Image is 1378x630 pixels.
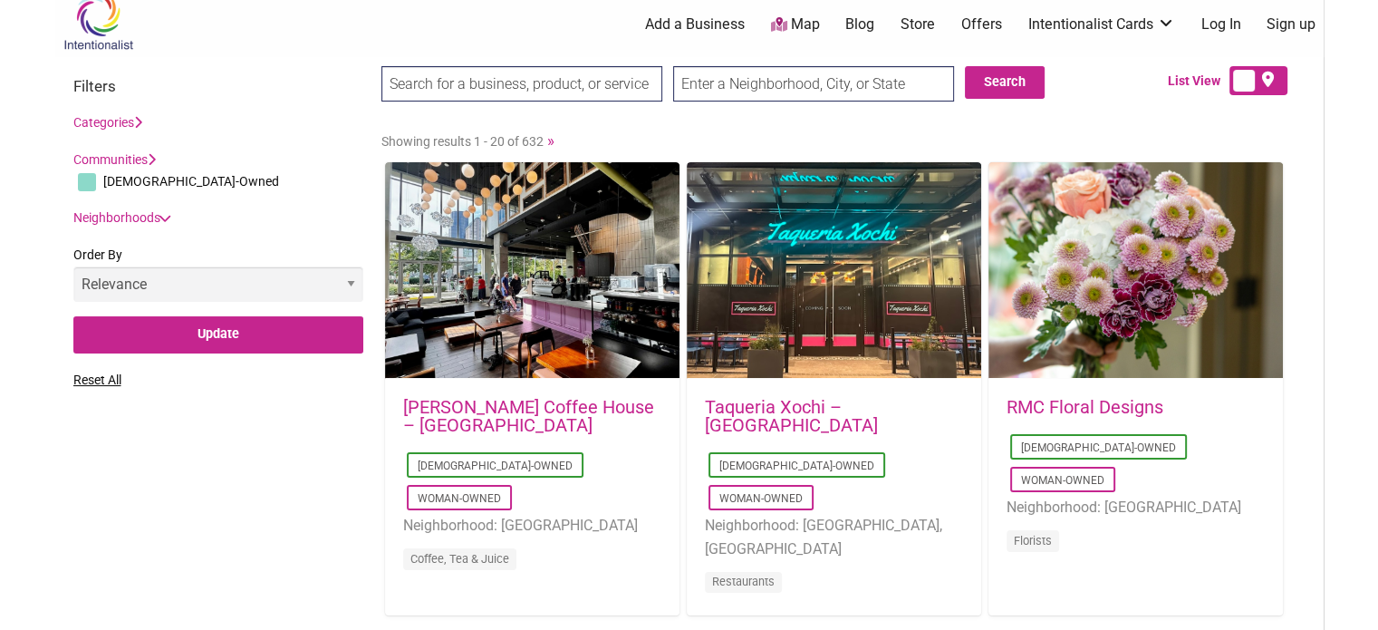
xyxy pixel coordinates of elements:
a: [DEMOGRAPHIC_DATA]-Owned [418,460,573,472]
a: Florists [1014,534,1052,548]
a: Restaurants [712,575,775,588]
a: Communities [73,152,156,167]
a: Offers [961,15,1002,34]
li: Neighborhood: [GEOGRAPHIC_DATA] [403,514,661,538]
h3: Filters [73,77,363,95]
a: [PERSON_NAME] Coffee House – [GEOGRAPHIC_DATA] [403,396,654,436]
input: Update [73,316,363,354]
a: Log In [1200,15,1240,34]
a: [DEMOGRAPHIC_DATA]-Owned [1021,441,1176,454]
input: Enter a Neighborhood, City, or State [673,66,954,102]
a: Woman-Owned [1021,474,1104,487]
a: Map [770,15,819,35]
span: Showing results 1 - 20 of 632 [381,134,544,149]
a: Sign up [1267,15,1315,34]
a: Coffee, Tea & Juice [410,552,509,566]
a: Woman-Owned [418,492,501,505]
a: Add a Business [645,15,745,34]
a: [DEMOGRAPHIC_DATA]-Owned [719,460,874,472]
span: List View [1168,72,1229,91]
a: Store [901,15,935,34]
a: Categories [73,115,142,130]
a: Neighborhoods [73,210,169,225]
a: RMC Floral Designs [1007,396,1163,418]
li: Neighborhood: [GEOGRAPHIC_DATA] [1007,496,1265,519]
a: » [547,131,554,150]
label: Order By [73,244,363,316]
a: Taqueria Xochi – [GEOGRAPHIC_DATA] [705,396,878,436]
input: Search for a business, product, or service [381,66,662,102]
select: Order By [73,267,363,302]
button: Search [965,66,1045,99]
a: Reset All [73,373,121,387]
span: [DEMOGRAPHIC_DATA]-Owned [103,174,279,189]
li: Neighborhood: [GEOGRAPHIC_DATA], [GEOGRAPHIC_DATA] [705,514,963,560]
a: Intentionalist Cards [1028,15,1175,34]
a: Woman-Owned [719,492,803,505]
a: Blog [845,15,874,34]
